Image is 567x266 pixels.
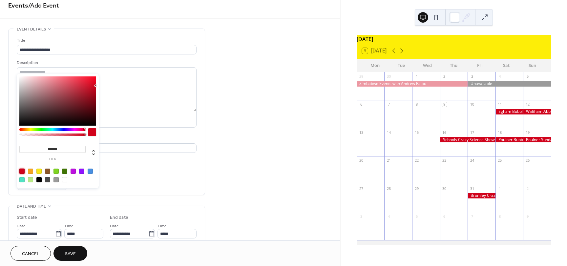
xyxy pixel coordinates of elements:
div: 17 [470,130,474,135]
div: 7 [470,214,474,219]
div: [DATE] [357,35,551,43]
div: 9 [442,102,447,107]
div: #F8E71C [36,169,42,174]
button: Cancel [10,246,51,261]
div: 16 [442,130,447,135]
div: Wed [414,59,441,72]
div: 12 [525,102,530,107]
div: 25 [497,158,502,163]
div: 1 [497,186,502,191]
span: Cancel [22,251,39,257]
span: Date [110,223,119,230]
span: Event details [17,26,46,33]
div: 4 [497,74,502,79]
div: 6 [359,102,364,107]
span: Time [64,223,73,230]
div: 5 [525,74,530,79]
div: 10 [470,102,474,107]
div: Zimbabwe Events with Andrew Palau [357,81,468,87]
div: 11 [497,102,502,107]
div: #9B9B9B [53,177,59,182]
div: #417505 [62,169,67,174]
div: #BD10E0 [71,169,76,174]
div: Poulner Bubbles Praise Party [495,137,523,143]
div: Start date [17,214,37,221]
div: 14 [386,130,391,135]
div: Schools Crazy Science Shows [440,137,495,143]
div: Waltham Abbey Crazy Science Praise Party [523,109,551,114]
div: 1 [414,74,419,79]
div: #9013FE [79,169,84,174]
span: Time [157,223,167,230]
div: 5 [414,214,419,219]
div: #000000 [36,177,42,182]
div: Tue [388,59,414,72]
div: 23 [442,158,447,163]
div: 3 [470,74,474,79]
div: 18 [497,130,502,135]
div: 4 [386,214,391,219]
div: 27 [359,186,364,191]
div: #50E3C2 [19,177,25,182]
span: Date and time [17,203,46,210]
div: 8 [414,102,419,107]
span: Date [17,223,26,230]
div: 31 [470,186,474,191]
div: #FFFFFF [62,177,67,182]
div: Sun [519,59,546,72]
div: Description [17,59,195,66]
div: End date [110,214,128,221]
div: 29 [359,74,364,79]
div: Mon [362,59,388,72]
button: Save [53,246,87,261]
div: 19 [525,130,530,135]
div: Fri [467,59,493,72]
div: 15 [414,130,419,135]
div: 6 [442,214,447,219]
div: 2 [442,74,447,79]
div: #B8E986 [28,177,33,182]
div: #4A4A4A [45,177,50,182]
div: #D0021B [19,169,25,174]
div: Thu [441,59,467,72]
div: 21 [386,158,391,163]
div: 28 [386,186,391,191]
div: 30 [386,74,391,79]
div: 3 [359,214,364,219]
div: 22 [414,158,419,163]
div: Sat [493,59,519,72]
div: #7ED321 [53,169,59,174]
div: 20 [359,158,364,163]
div: #F5A623 [28,169,33,174]
label: hex [19,157,86,161]
div: Title [17,37,195,44]
div: 9 [525,214,530,219]
span: #D0021BFF [32,182,57,189]
div: Unavailable [468,81,551,87]
div: #8B572A [45,169,50,174]
div: 30 [442,186,447,191]
div: 2 [525,186,530,191]
div: Bromley Crazy Science Praise Party [468,193,495,198]
div: Location [17,135,195,142]
div: 29 [414,186,419,191]
div: Poulner Sunday Service [523,137,551,143]
div: #4A90E2 [88,169,93,174]
span: Save [65,251,76,257]
div: 7 [386,102,391,107]
div: 26 [525,158,530,163]
div: 24 [470,158,474,163]
div: 8 [497,214,502,219]
div: 13 [359,130,364,135]
div: Egham Bubbles Praise Party [495,109,523,114]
